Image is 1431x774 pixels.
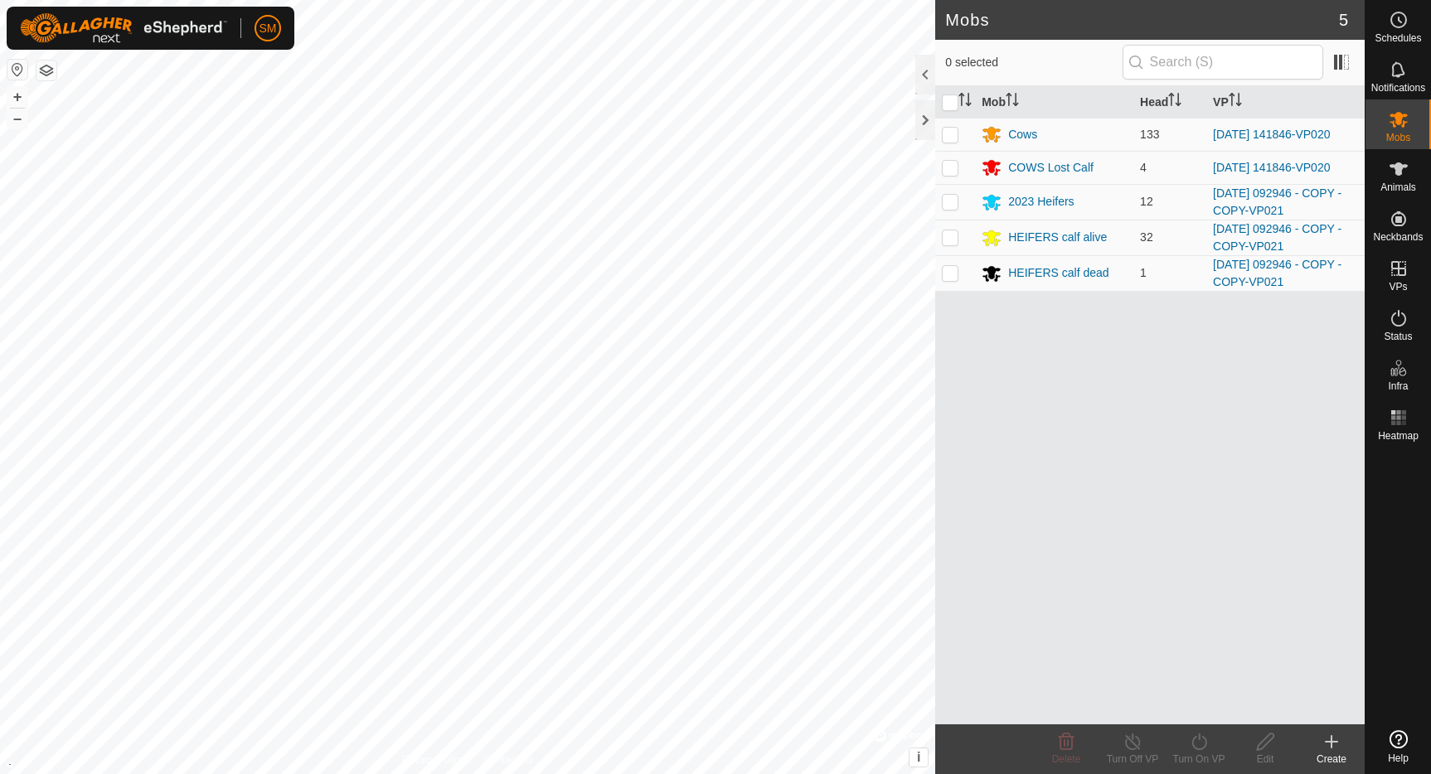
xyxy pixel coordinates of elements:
[1384,331,1412,341] span: Status
[7,87,27,107] button: +
[1140,161,1147,174] span: 4
[958,95,972,109] p-sorticon: Activate to sort
[1008,229,1107,246] div: HEIFERS calf alive
[1168,95,1181,109] p-sorticon: Activate to sort
[260,20,277,37] span: SM
[1232,752,1298,767] div: Edit
[1006,95,1019,109] p-sorticon: Activate to sort
[1052,753,1081,765] span: Delete
[1339,7,1348,32] span: 5
[945,10,1339,30] h2: Mobs
[1008,264,1108,282] div: HEIFERS calf dead
[1386,133,1410,143] span: Mobs
[7,109,27,128] button: –
[1213,161,1330,174] a: [DATE] 141846-VP020
[1008,126,1037,143] div: Cows
[910,748,928,767] button: i
[1133,86,1206,119] th: Head
[1378,431,1419,441] span: Heatmap
[917,750,920,764] span: i
[36,60,56,80] button: Map Layers
[1140,230,1153,244] span: 32
[1229,95,1242,109] p-sorticon: Activate to sort
[1389,282,1407,292] span: VPs
[945,54,1122,71] span: 0 selected
[7,60,27,80] button: Reset Map
[1388,753,1409,763] span: Help
[1008,193,1074,210] div: 2023 Heifers
[1375,33,1421,43] span: Schedules
[1206,86,1365,119] th: VP
[975,86,1133,119] th: Mob
[1166,752,1232,767] div: Turn On VP
[1099,752,1166,767] div: Turn Off VP
[1366,723,1431,770] a: Help
[1140,266,1147,279] span: 1
[1298,752,1365,767] div: Create
[1140,128,1159,141] span: 133
[1371,83,1425,93] span: Notifications
[484,752,533,767] a: Contact Us
[1380,182,1416,192] span: Animals
[1008,159,1094,177] div: COWS Lost Calf
[1123,45,1323,80] input: Search (S)
[1213,128,1330,141] a: [DATE] 141846-VP020
[1213,222,1341,253] a: [DATE] 092946 - COPY - COPY-VP021
[402,752,464,767] a: Privacy Policy
[1213,186,1341,217] a: [DATE] 092946 - COPY - COPY-VP021
[1373,232,1423,242] span: Neckbands
[20,13,227,43] img: Gallagher Logo
[1388,381,1408,391] span: Infra
[1140,195,1153,208] span: 12
[1213,258,1341,288] a: [DATE] 092946 - COPY - COPY-VP021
